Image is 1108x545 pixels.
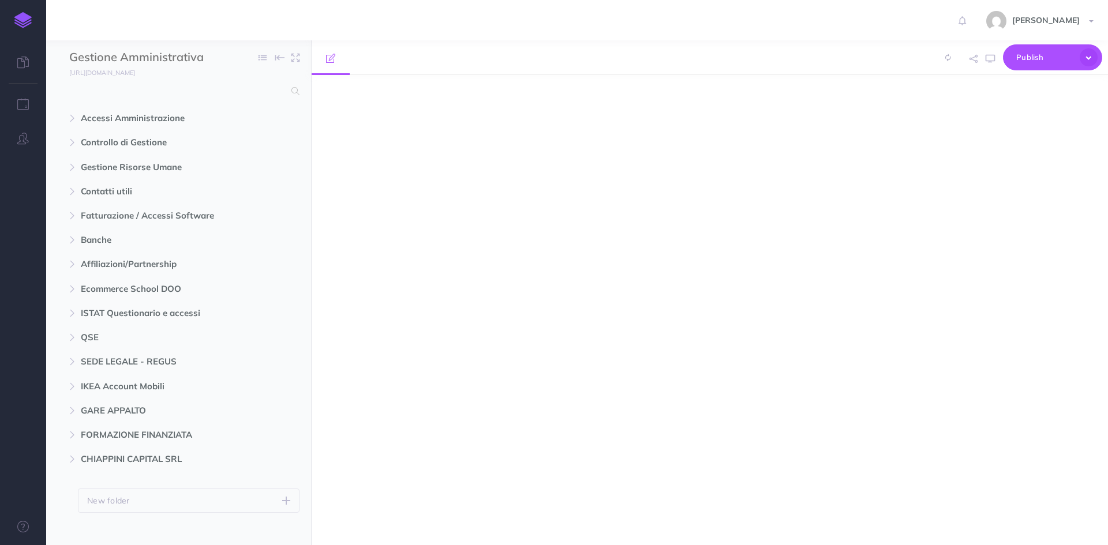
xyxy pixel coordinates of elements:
[1016,48,1074,66] span: Publish
[81,136,227,149] span: Controllo di Gestione
[1006,15,1085,25] span: [PERSON_NAME]
[81,355,227,369] span: SEDE LEGALE - REGUS
[81,160,227,174] span: Gestione Risorse Umane
[81,379,227,393] span: IKEA Account Mobili
[81,233,227,247] span: Banche
[81,330,227,344] span: QSE
[69,49,205,66] input: Documentation Name
[14,12,32,28] img: logo-mark.svg
[81,185,227,198] span: Contatti utili
[1003,44,1102,70] button: Publish
[81,111,227,125] span: Accessi Amministrazione
[69,69,135,77] small: [URL][DOMAIN_NAME]
[69,81,285,102] input: Search
[81,209,227,223] span: Fatturazione / Accessi Software
[81,282,227,296] span: Ecommerce School DOO
[81,306,227,320] span: ISTAT Questionario e accessi
[46,66,147,78] a: [URL][DOMAIN_NAME]
[81,257,227,271] span: Affiliazioni/Partnership
[78,488,300,513] button: New folder
[81,452,227,466] span: CHIAPPINI CAPITAL SRL
[81,428,227,442] span: FORMAZIONE FINANZIATA
[81,404,227,418] span: GARE APPALTO
[87,494,130,507] p: New folder
[986,11,1006,31] img: 773ddf364f97774a49de44848d81cdba.jpg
